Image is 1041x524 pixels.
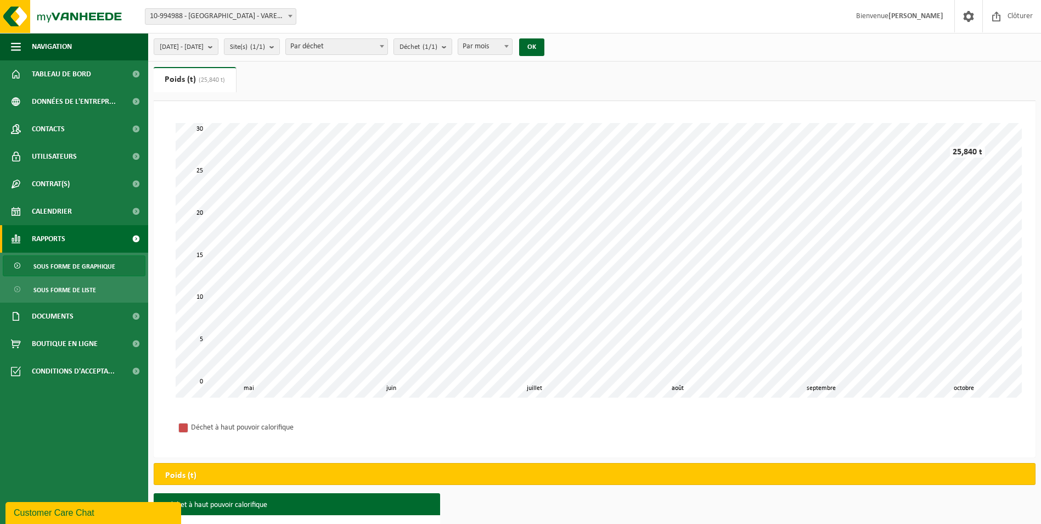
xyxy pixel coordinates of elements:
[32,88,116,115] span: Données de l'entrepr...
[32,143,77,170] span: Utilisateurs
[286,39,387,54] span: Par déchet
[458,38,513,55] span: Par mois
[519,38,544,56] button: OK
[393,38,452,55] button: Déchet(1/1)
[230,39,265,55] span: Site(s)
[5,500,183,524] iframe: chat widget
[399,39,437,55] span: Déchet
[250,43,265,51] count: (1/1)
[154,493,440,517] h3: Déchet à haut pouvoir calorifique
[32,170,70,198] span: Contrat(s)
[32,33,72,60] span: Navigation
[888,12,943,20] strong: [PERSON_NAME]
[154,464,207,488] h2: Poids (t)
[160,39,204,55] span: [DATE] - [DATE]
[145,8,296,25] span: 10-994988 - URBASYS - VARENNES JARCY
[154,67,236,92] a: Poids (t)
[458,39,512,54] span: Par mois
[3,255,145,276] a: Sous forme de graphique
[32,330,98,358] span: Boutique en ligne
[423,43,437,51] count: (1/1)
[950,147,985,158] div: 25,840 t
[145,9,296,24] span: 10-994988 - URBASYS - VARENNES JARCY
[32,198,72,225] span: Calendrier
[285,38,388,55] span: Par déchet
[33,280,96,300] span: Sous forme de liste
[33,256,115,277] span: Sous forme de graphique
[32,60,91,88] span: Tableau de bord
[32,225,65,253] span: Rapports
[32,115,65,143] span: Contacts
[196,77,225,83] span: (25,840 t)
[154,38,218,55] button: [DATE] - [DATE]
[32,358,115,385] span: Conditions d'accepta...
[224,38,280,55] button: Site(s)(1/1)
[32,303,74,330] span: Documents
[191,421,334,434] div: Déchet à haut pouvoir calorifique
[3,279,145,300] a: Sous forme de liste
